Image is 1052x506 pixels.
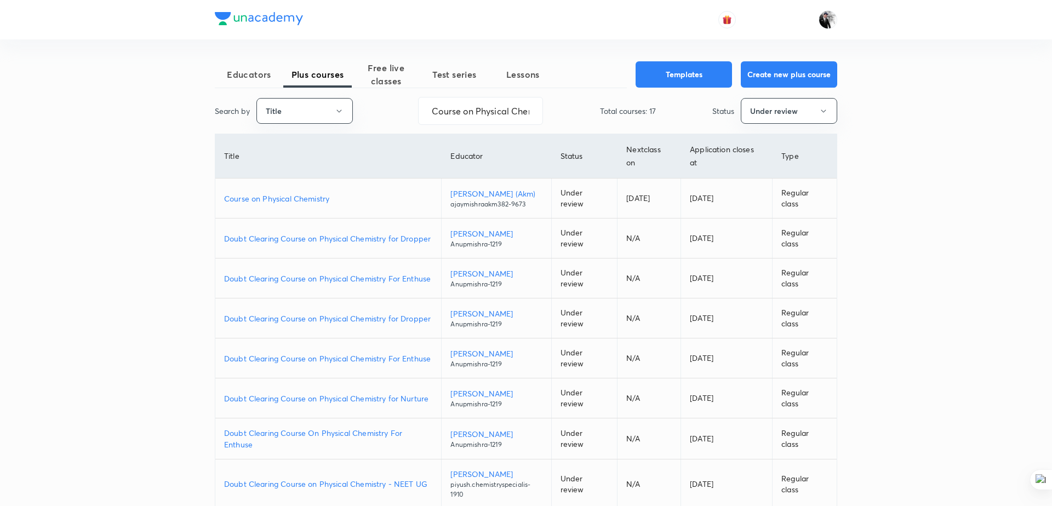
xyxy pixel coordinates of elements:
[618,134,681,179] th: Next class on
[450,440,542,450] p: Anupmishra-1219
[450,480,542,499] p: piyush.chemistryspecialis-1910
[712,105,734,117] p: Status
[215,105,250,117] p: Search by
[450,428,542,440] p: [PERSON_NAME]
[224,233,432,244] a: Doubt Clearing Course on Physical Chemistry for Dropper
[741,98,837,124] button: Under review
[773,298,837,338] td: Regular class
[551,298,618,338] td: Under review
[450,468,542,499] a: [PERSON_NAME]piyush.chemistryspecialis-1910
[819,10,837,29] img: Nagesh M
[450,319,542,329] p: Anupmishra-1219
[420,68,489,81] span: Test series
[681,134,773,179] th: Application closes at
[256,98,353,124] button: Title
[352,61,420,88] span: Free live classes
[773,258,837,298] td: Regular class
[450,199,542,209] p: ajaymishraakm382-9673
[450,348,542,359] p: [PERSON_NAME]
[618,298,681,338] td: N/A
[718,11,736,28] button: avatar
[215,134,442,179] th: Title
[224,427,432,450] a: Doubt Clearing Course On Physical Chemistry For Enthuse
[450,388,542,399] p: [PERSON_NAME]
[618,258,681,298] td: N/A
[450,188,542,199] p: [PERSON_NAME] (Akm)
[224,273,432,284] a: Doubt Clearing Course on Physical Chemistry For Enthuse
[450,399,542,409] p: Anupmishra-1219
[551,179,618,219] td: Under review
[681,418,773,459] td: [DATE]
[224,353,432,364] a: Doubt Clearing Course on Physical Chemistry For Enthuse
[551,258,618,298] td: Under review
[551,134,618,179] th: Status
[618,338,681,378] td: N/A
[450,268,542,279] p: [PERSON_NAME]
[773,134,837,179] th: Type
[681,298,773,338] td: [DATE]
[636,61,732,88] button: Templates
[618,378,681,418] td: N/A
[224,478,432,490] a: Doubt Clearing Course on Physical Chemistry - NEET UG
[618,179,681,219] td: [DATE]
[215,68,283,81] span: Educators
[224,393,432,404] a: Doubt Clearing Course on Physical Chemistry for Nurture
[215,12,303,28] a: Company Logo
[450,308,542,319] p: [PERSON_NAME]
[722,15,732,25] img: avatar
[450,188,542,209] a: [PERSON_NAME] (Akm)ajaymishraakm382-9673
[442,134,551,179] th: Educator
[450,308,542,329] a: [PERSON_NAME]Anupmishra-1219
[450,279,542,289] p: Anupmishra-1219
[450,359,542,369] p: Anupmishra-1219
[450,348,542,369] a: [PERSON_NAME]Anupmishra-1219
[681,219,773,258] td: [DATE]
[551,219,618,258] td: Under review
[773,378,837,418] td: Regular class
[489,68,557,81] span: Lessons
[741,61,837,88] button: Create new plus course
[600,105,656,117] p: Total courses: 17
[224,193,432,204] a: Course on Physical Chemistry
[450,468,542,480] p: [PERSON_NAME]
[551,338,618,378] td: Under review
[681,179,773,219] td: [DATE]
[224,313,432,324] a: Doubt Clearing Course on Physical Chemistry for Dropper
[773,418,837,459] td: Regular class
[618,219,681,258] td: N/A
[450,239,542,249] p: Anupmishra-1219
[450,428,542,450] a: [PERSON_NAME]Anupmishra-1219
[215,12,303,25] img: Company Logo
[283,68,352,81] span: Plus courses
[773,219,837,258] td: Regular class
[450,388,542,409] a: [PERSON_NAME]Anupmishra-1219
[618,418,681,459] td: N/A
[450,268,542,289] a: [PERSON_NAME]Anupmishra-1219
[773,179,837,219] td: Regular class
[551,378,618,418] td: Under review
[450,228,542,249] a: [PERSON_NAME]Anupmishra-1219
[551,418,618,459] td: Under review
[419,97,542,125] input: Search...
[681,258,773,298] td: [DATE]
[681,378,773,418] td: [DATE]
[450,228,542,239] p: [PERSON_NAME]
[773,338,837,378] td: Regular class
[681,338,773,378] td: [DATE]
